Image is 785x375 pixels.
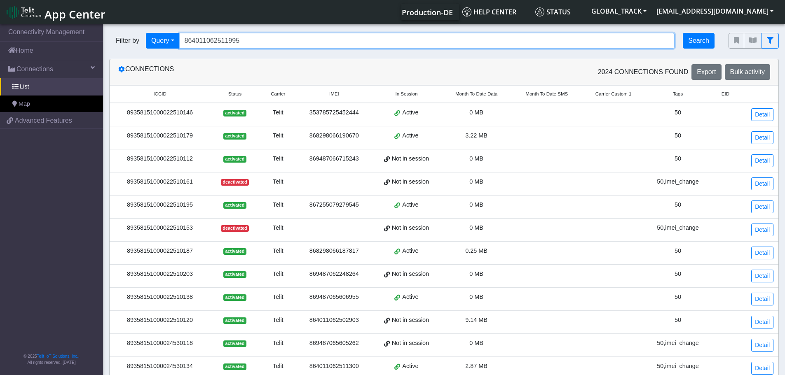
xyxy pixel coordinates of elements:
[402,131,418,140] span: Active
[650,247,706,256] div: 50
[115,131,205,140] div: 89358151000022510179
[392,339,429,348] span: Not in session
[402,108,418,117] span: Active
[221,225,249,232] span: deactivated
[265,224,292,233] div: Telit
[469,224,483,231] span: 0 MB
[469,270,483,277] span: 0 MB
[751,247,773,259] a: Detail
[302,154,367,163] div: 869487066715243
[751,200,773,213] a: Detail
[469,109,483,116] span: 0 MB
[532,4,586,20] a: Status
[751,270,773,282] a: Detail
[722,91,729,98] span: EID
[392,224,429,233] span: Not in session
[302,200,367,210] div: 867255079279545
[153,91,166,98] span: ICCID
[402,7,453,17] span: Production-DE
[302,362,367,371] div: 864011062511300
[595,91,632,98] span: Carrier Custom 1
[402,293,418,302] span: Active
[392,270,429,279] span: Not in session
[115,108,205,117] div: 89358151000022510146
[651,4,778,19] button: [EMAIL_ADDRESS][DOMAIN_NAME]
[16,64,53,74] span: Connections
[465,317,487,323] span: 9.14 MB
[650,177,706,186] div: 50,imei_change
[115,270,205,279] div: 89358151000022510203
[650,293,706,302] div: 50
[223,363,246,370] span: activated
[223,133,246,140] span: activated
[751,131,773,144] a: Detail
[329,91,339,98] span: IMEI
[751,224,773,236] a: Detail
[37,354,78,359] a: Telit IoT Solutions, Inc.
[265,247,292,256] div: Telit
[265,108,292,117] div: Telit
[115,362,205,371] div: 89358151000024530134
[302,131,367,140] div: 868298066190670
[730,68,765,75] span: Bulk activity
[392,154,429,163] span: Not in session
[112,64,444,80] div: Connections
[302,293,367,302] div: 869487065606955
[465,363,487,369] span: 2.87 MB
[115,200,205,210] div: 89358151000022510195
[392,316,429,325] span: Not in session
[223,317,246,324] span: activated
[455,91,497,98] span: Month To Date Data
[751,108,773,121] a: Detail
[469,201,483,208] span: 0 MB
[469,178,483,185] span: 0 MB
[302,270,367,279] div: 869487062248264
[751,339,773,352] a: Detail
[302,108,367,117] div: 353785725452444
[525,91,568,98] span: Month To Date SMS
[20,82,29,91] span: List
[223,202,246,209] span: activated
[751,316,773,328] a: Detail
[650,108,706,117] div: 50
[535,7,571,16] span: Status
[265,154,292,163] div: Telit
[115,177,205,186] div: 89358151000022510161
[751,177,773,190] a: Detail
[401,4,452,20] a: Your current platform instance
[7,3,104,21] a: App Center
[650,200,706,210] div: 50
[15,116,72,126] span: Advanced Features
[697,68,716,75] span: Export
[223,248,246,255] span: activated
[469,155,483,162] span: 0 MB
[265,177,292,186] div: Telit
[650,339,706,348] div: 50,imei_change
[221,179,249,186] span: deactivated
[223,156,246,163] span: activated
[146,33,180,49] button: Query
[271,91,285,98] span: Carrier
[535,7,544,16] img: status.svg
[19,100,30,109] span: Map
[115,293,205,302] div: 89358151000022510138
[469,293,483,300] span: 0 MB
[650,131,706,140] div: 50
[265,316,292,325] div: Telit
[392,177,429,186] span: Not in session
[265,270,292,279] div: Telit
[115,154,205,163] div: 89358151000022510112
[402,247,418,256] span: Active
[302,247,367,256] div: 868298066187817
[650,224,706,233] div: 50,imei_change
[650,270,706,279] div: 50
[115,247,205,256] div: 89358151000022510187
[725,64,770,80] button: Bulk activity
[265,293,292,302] div: Telit
[751,293,773,305] a: Detail
[729,33,779,49] div: fitlers menu
[7,6,41,19] img: logo-telit-cinterion-gw-new.png
[223,271,246,278] span: activated
[691,64,721,80] button: Export
[223,294,246,301] span: activated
